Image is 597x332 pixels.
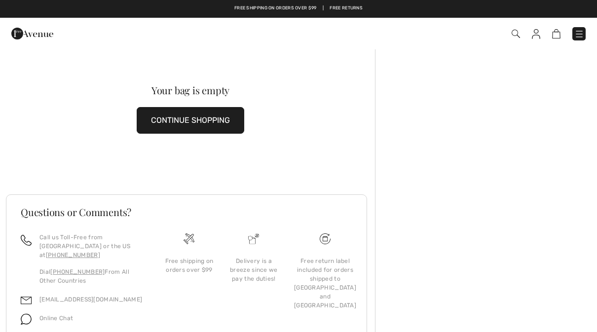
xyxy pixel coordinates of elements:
[229,257,278,283] div: Delivery is a breeze since we pay the duties!
[39,296,142,303] a: [EMAIL_ADDRESS][DOMAIN_NAME]
[11,28,53,37] a: 1ère Avenue
[165,257,214,274] div: Free shipping on orders over $99
[46,252,100,258] a: [PHONE_NUMBER]
[184,233,194,244] img: Free shipping on orders over $99
[248,233,259,244] img: Delivery is a breeze since we pay the duties!
[234,5,317,12] a: Free shipping on orders over $99
[323,5,324,12] span: |
[21,235,32,246] img: call
[39,315,73,322] span: Online Chat
[21,207,352,217] h3: Questions or Comments?
[21,295,32,306] img: email
[294,257,356,310] div: Free return label included for orders shipped to [GEOGRAPHIC_DATA] and [GEOGRAPHIC_DATA]
[21,314,32,325] img: chat
[50,268,105,275] a: [PHONE_NUMBER]
[330,5,363,12] a: Free Returns
[11,24,53,43] img: 1ère Avenue
[574,29,584,39] img: Menu
[137,107,244,134] button: CONTINUE SHOPPING
[24,85,356,95] div: Your bag is empty
[512,30,520,38] img: Search
[532,29,540,39] img: My Info
[39,233,145,259] p: Call us Toll-Free from [GEOGRAPHIC_DATA] or the US at
[552,29,560,38] img: Shopping Bag
[39,267,145,285] p: Dial From All Other Countries
[320,233,331,244] img: Free shipping on orders over $99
